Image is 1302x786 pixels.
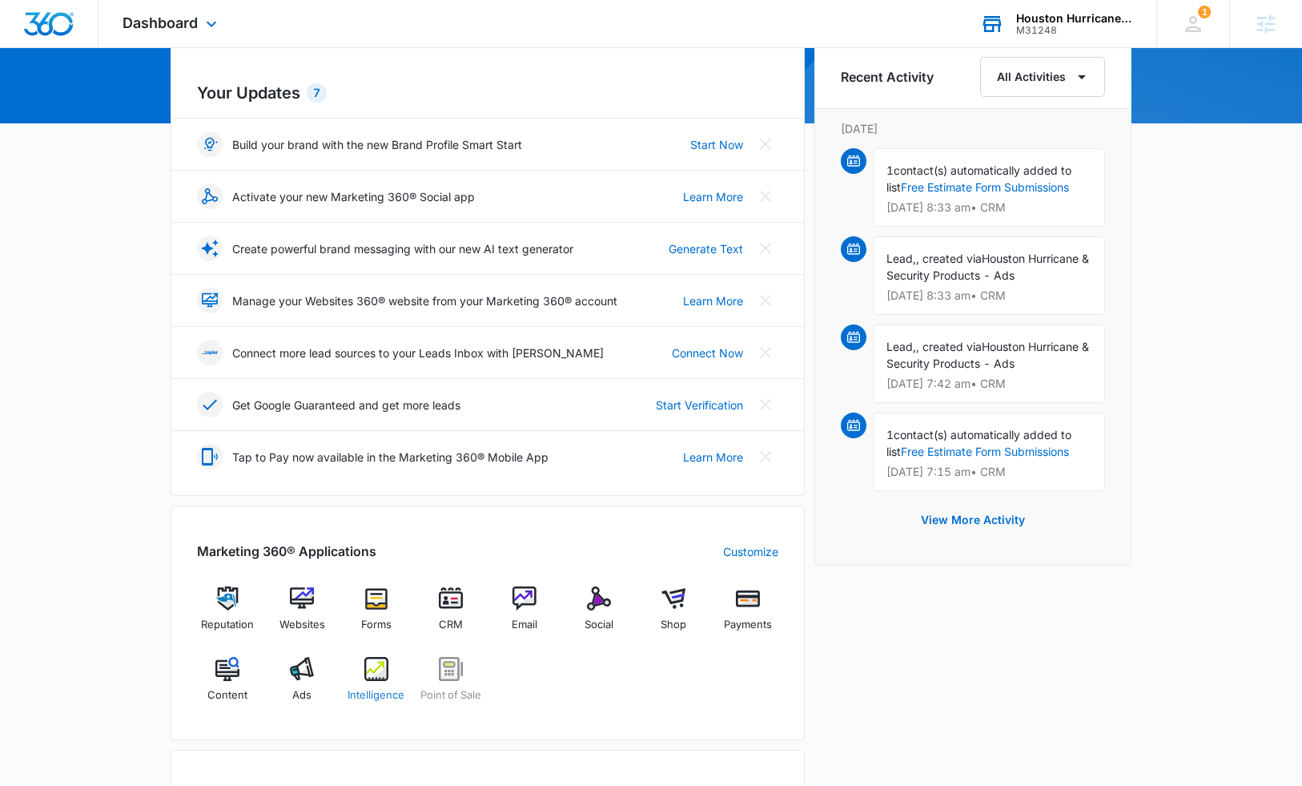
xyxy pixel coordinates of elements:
[905,501,1041,539] button: View More Activity
[980,57,1105,97] button: All Activities
[1016,25,1133,36] div: account id
[841,120,1105,137] p: [DATE]
[886,466,1091,478] p: [DATE] 7:15 am • CRM
[420,657,481,715] a: Point of Sale
[232,240,573,257] p: Create powerful brand messaging with our new AI text generator
[656,397,743,413] a: Start Verification
[292,687,311,703] span: Ads
[901,180,1069,194] a: Free Estimate Form Submissions
[753,288,778,313] button: Close
[197,542,376,561] h2: Marketing 360® Applications
[886,340,916,353] span: Lead,
[1016,12,1133,25] div: account name
[672,345,743,361] a: Connect Now
[307,83,327,103] div: 7
[569,586,630,644] a: Social
[886,202,1091,213] p: [DATE] 8:33 am • CRM
[585,617,613,633] span: Social
[197,657,259,715] a: Content
[232,449,549,466] p: Tap to Pay now available in the Marketing 360® Mobile App
[361,617,392,633] span: Forms
[512,617,537,633] span: Email
[271,586,333,644] a: Websites
[279,617,325,633] span: Websites
[753,236,778,261] button: Close
[717,586,778,644] a: Payments
[901,445,1069,458] a: Free Estimate Form Submissions
[346,586,408,644] a: Forms
[690,136,743,153] a: Start Now
[232,397,460,413] p: Get Google Guaranteed and get more leads
[232,292,617,309] p: Manage your Websites 360® website from your Marketing 360® account
[753,444,778,470] button: Close
[123,14,198,31] span: Dashboard
[724,617,772,633] span: Payments
[420,687,481,703] span: Point of Sale
[1198,6,1211,18] span: 1
[232,136,522,153] p: Build your brand with the new Brand Profile Smart Start
[886,290,1091,301] p: [DATE] 8:33 am • CRM
[753,183,778,209] button: Close
[232,345,604,361] p: Connect more lead sources to your Leads Inbox with [PERSON_NAME]
[753,392,778,417] button: Close
[886,252,1089,282] span: Houston Hurricane & Security Products - Ads
[201,617,254,633] span: Reputation
[886,378,1091,389] p: [DATE] 7:42 am • CRM
[886,428,1071,458] span: contact(s) automatically added to list
[753,131,778,157] button: Close
[1198,6,1211,18] div: notifications count
[886,340,1089,370] span: Houston Hurricane & Security Products - Ads
[420,586,481,644] a: CRM
[723,543,778,560] a: Customize
[886,428,894,441] span: 1
[643,586,705,644] a: Shop
[683,449,743,466] a: Learn More
[271,657,333,715] a: Ads
[197,81,778,105] h2: Your Updates
[886,163,894,177] span: 1
[348,687,404,703] span: Intelligence
[439,617,463,633] span: CRM
[197,586,259,644] a: Reputation
[916,340,982,353] span: , created via
[886,252,916,265] span: Lead,
[207,687,247,703] span: Content
[683,188,743,205] a: Learn More
[232,188,475,205] p: Activate your new Marketing 360® Social app
[669,240,743,257] a: Generate Text
[886,163,1071,194] span: contact(s) automatically added to list
[661,617,686,633] span: Shop
[753,340,778,365] button: Close
[494,586,556,644] a: Email
[346,657,408,715] a: Intelligence
[683,292,743,309] a: Learn More
[916,252,982,265] span: , created via
[841,67,934,87] h6: Recent Activity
